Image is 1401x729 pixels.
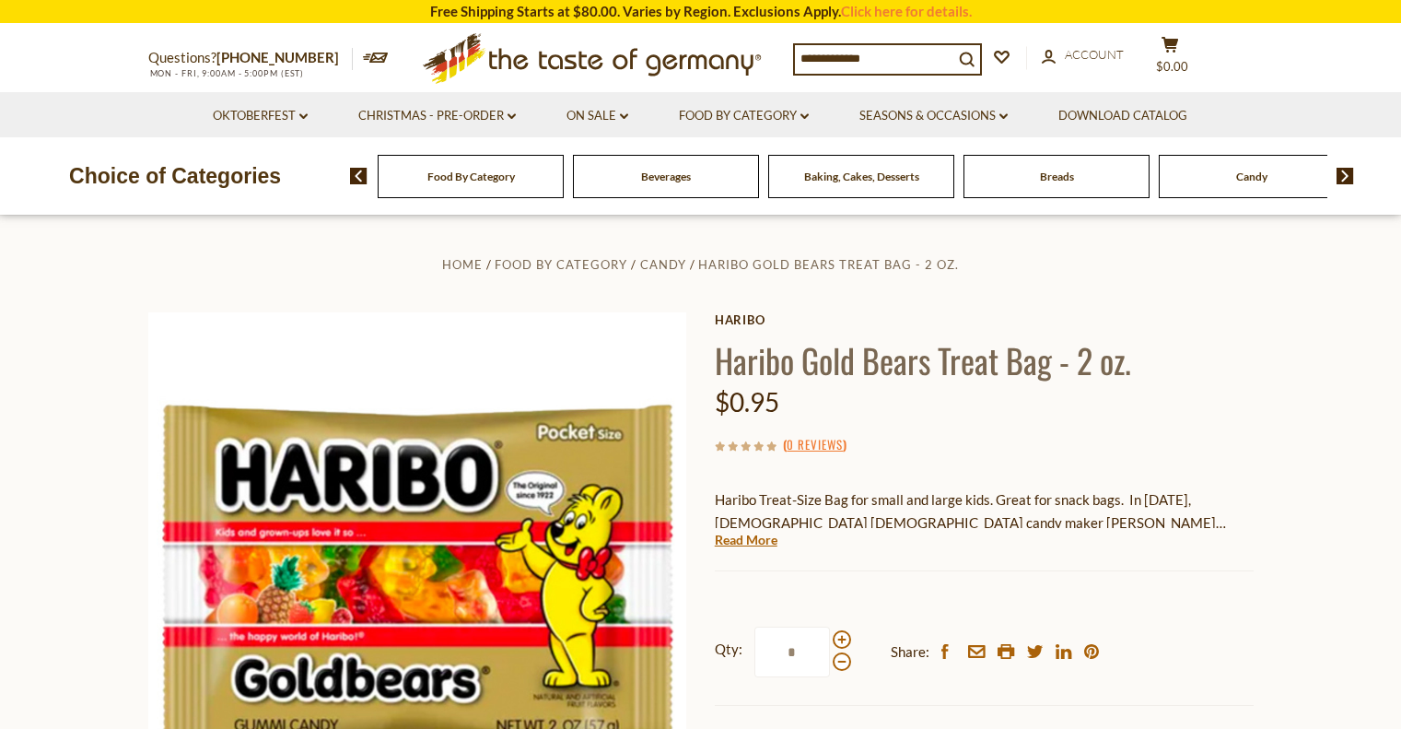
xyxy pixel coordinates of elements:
span: $0.95 [715,386,779,417]
a: Haribo Gold Bears Treat Bag - 2 oz. [698,257,959,272]
a: On Sale [566,106,628,126]
strong: Qty: [715,638,742,661]
img: previous arrow [350,168,368,184]
p: Questions? [148,46,353,70]
input: Qty: [754,627,830,677]
span: $0.00 [1156,59,1188,74]
img: next arrow [1337,168,1354,184]
span: MON - FRI, 9:00AM - 5:00PM (EST) [148,68,305,78]
a: Click here for details. [841,3,972,19]
h1: Haribo Gold Bears Treat Bag - 2 oz. [715,339,1254,381]
span: ( ) [783,435,846,453]
a: Christmas - PRE-ORDER [358,106,516,126]
span: Account [1065,47,1124,62]
a: Account [1042,45,1124,65]
p: Haribo Treat-Size Bag for small and large kids. Great for snack bags. In [DATE], [DEMOGRAPHIC_DAT... [715,488,1254,535]
a: Oktoberfest [213,106,308,126]
a: Read More [715,531,777,549]
a: 0 Reviews [787,435,843,455]
a: Beverages [641,170,691,183]
a: Breads [1040,170,1074,183]
a: Food By Category [679,106,809,126]
span: Share: [891,641,929,664]
a: Candy [1236,170,1267,183]
a: Seasons & Occasions [859,106,1008,126]
a: Baking, Cakes, Desserts [804,170,919,183]
button: $0.00 [1143,36,1198,82]
a: Haribo [715,312,1254,327]
a: Food By Category [427,170,515,183]
a: Food By Category [495,257,627,272]
a: Home [442,257,483,272]
a: [PHONE_NUMBER] [216,49,339,65]
a: Download Catalog [1058,106,1187,126]
a: Candy [640,257,686,272]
